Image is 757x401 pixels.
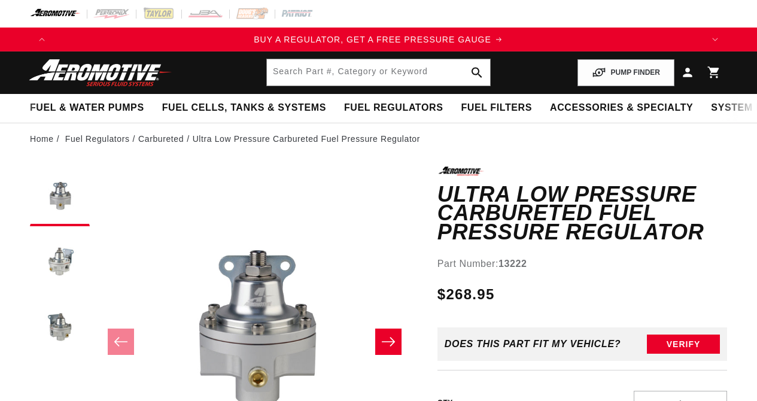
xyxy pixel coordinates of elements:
summary: Fuel Cells, Tanks & Systems [153,94,335,122]
span: Fuel Filters [461,102,532,114]
button: Translation missing: en.sections.announcements.next_announcement [703,28,727,51]
div: Does This part fit My vehicle? [445,339,621,350]
summary: Accessories & Specialty [541,94,702,122]
summary: Fuel & Water Pumps [21,94,153,122]
button: Load image 1 in gallery view [30,166,90,226]
div: Part Number: [437,256,727,272]
nav: breadcrumbs [30,132,727,145]
input: Search by Part Number, Category or Keyword [267,59,490,86]
button: Load image 2 in gallery view [30,232,90,292]
span: Fuel Regulators [344,102,443,114]
div: 1 of 4 [54,33,703,46]
li: Carbureted [138,132,193,145]
img: Aeromotive [26,59,175,87]
button: Load image 3 in gallery view [30,298,90,358]
span: Fuel Cells, Tanks & Systems [162,102,326,114]
a: Home [30,132,54,145]
button: Slide left [108,329,134,355]
span: Fuel & Water Pumps [30,102,144,114]
button: Verify [647,335,720,354]
span: BUY A REGULATOR, GET A FREE PRESSURE GAUGE [254,35,491,44]
summary: Fuel Regulators [335,94,452,122]
div: Announcement [54,33,703,46]
button: Slide right [375,329,402,355]
li: Ultra Low Pressure Carbureted Fuel Pressure Regulator [193,132,420,145]
strong: 13222 [498,259,527,269]
button: search button [464,59,490,86]
summary: Fuel Filters [452,94,541,122]
button: PUMP FINDER [577,59,674,86]
li: Fuel Regulators [65,132,138,145]
a: BUY A REGULATOR, GET A FREE PRESSURE GAUGE [54,33,703,46]
h1: Ultra Low Pressure Carbureted Fuel Pressure Regulator [437,185,727,242]
span: $268.95 [437,284,495,305]
span: Accessories & Specialty [550,102,693,114]
button: Translation missing: en.sections.announcements.previous_announcement [30,28,54,51]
